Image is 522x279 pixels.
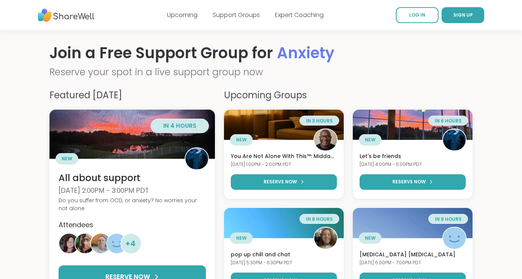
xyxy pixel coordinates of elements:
[314,227,337,250] img: AliciaMarie
[167,11,198,19] a: Upcoming
[314,129,337,151] img: JonathanListens
[224,110,344,140] img: You Are Not Alone With This™: Midday Reset
[231,260,337,266] div: [DATE] 5:30PM - 6:30PM PDT
[231,251,337,259] h3: pop up chill and chat
[49,110,215,159] img: All about support
[453,12,473,18] span: SIGN UP
[264,178,297,185] span: RESERVE NOW
[306,118,333,124] span: in 3 hours
[91,234,111,253] img: Lukehealing
[360,251,466,259] h3: [MEDICAL_DATA] [MEDICAL_DATA]
[231,161,337,168] div: [DATE] 1:00PM - 2:00PM PDT
[365,136,375,143] span: NEW
[396,7,439,23] a: LOG IN
[213,11,260,19] a: Support Groups
[443,129,466,151] img: pipishay2olivia
[443,227,466,250] img: Warrenwa5
[236,235,247,242] span: NEW
[360,161,466,168] div: [DATE] 4:00PM - 5:00PM PDT
[392,178,426,185] span: RESERVE NOW
[49,42,473,64] h1: Join a Free Support Group for
[125,238,136,249] span: + 4
[365,235,375,242] span: NEW
[75,234,95,253] img: SinnersWinSometimes
[224,88,473,102] h4: Upcoming Groups
[107,234,127,253] img: emilee_s
[231,153,337,160] h3: You Are Not Alone With This™: Midday Reset
[360,174,466,190] a: RESERVE NOW
[59,234,79,253] img: heather1215
[49,88,215,102] h4: Featured [DATE]
[231,174,337,190] a: RESERVE NOW
[306,216,333,222] span: in 8 hours
[59,197,206,212] div: Do you suffer from OCD, or anxiety? No worries your not alone
[62,155,72,162] span: NEW
[409,12,425,18] span: LOG IN
[360,153,466,160] h3: Let's be friends
[163,122,196,130] span: in 4 hours
[277,42,334,64] span: Anxiety
[275,11,324,19] a: Expert Coaching
[59,186,206,195] div: [DATE] 2:00PM - 3:00PM PDT
[59,220,93,229] span: Attendees
[38,5,94,26] img: ShareWell Nav Logo
[353,110,473,140] img: Let's be friends
[435,118,462,124] span: in 6 hours
[49,65,473,79] h2: Reserve your spot in a live support group now
[353,208,473,238] img: Social Anxiety Peer Support
[442,7,484,23] a: SIGN UP
[435,216,462,222] span: in 8 hours
[236,136,247,143] span: NEW
[224,208,344,238] img: pop up chill and chat
[185,147,208,170] img: pipishay2olivia
[360,260,466,266] div: [DATE] 6:00PM - 7:00PM PDT
[59,172,206,184] h3: All about support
